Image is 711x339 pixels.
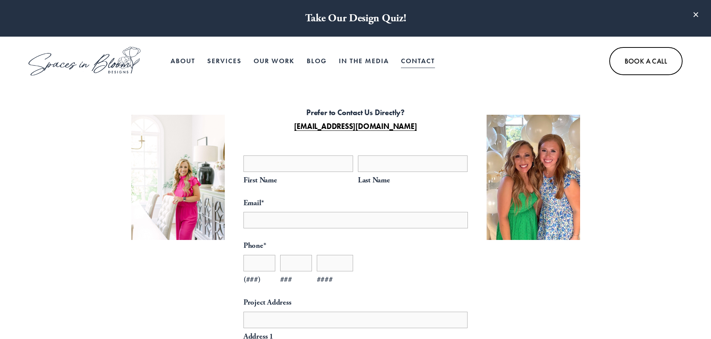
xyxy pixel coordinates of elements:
[243,239,266,253] legend: Phone
[339,53,389,68] a: In the Media
[171,53,195,68] a: About
[243,273,276,287] span: (###)
[280,273,312,287] span: ###
[280,255,312,271] input: ###
[317,273,353,287] span: ####
[243,155,353,172] input: First Name
[243,196,468,210] label: Email
[401,53,435,68] a: Contact
[243,296,291,309] legend: Project Address
[307,53,327,68] a: Blog
[358,155,468,172] input: Last Name
[317,255,353,271] input: ####
[609,47,682,75] a: Book A Call
[243,312,468,328] input: Address 1
[207,54,242,68] span: Services
[207,53,242,68] a: folder dropdown
[243,255,276,271] input: (###)
[294,121,417,131] a: [EMAIL_ADDRESS][DOMAIN_NAME]
[306,108,405,117] strong: Prefer to Contact Us Directly?
[243,173,353,187] span: First Name
[358,173,468,187] span: Last Name
[254,53,294,68] a: Our Work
